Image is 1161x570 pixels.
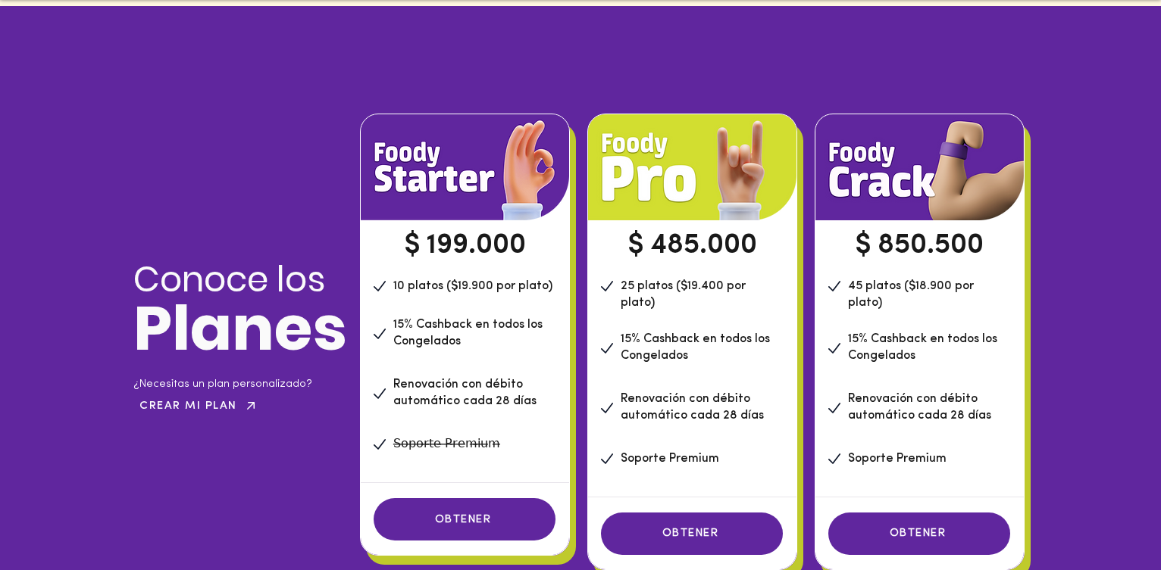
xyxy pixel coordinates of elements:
[1073,482,1146,555] iframe: Messagebird Livechat Widget
[393,378,537,407] span: Renovación con débito automático cada 28 días
[621,453,719,465] span: Soporte Premium
[848,393,991,422] span: Renovación con débito automático cada 28 días
[393,438,500,450] span: S̶o̶p̶o̶r̶t̶e̶ ̶P̶r̶e̶m̶i̶u̶m̶
[621,393,764,422] span: Renovación con débito automático cada 28 días
[588,114,796,220] img: foody-member-starter-plan.png
[621,280,746,309] span: 25 platos ($19.400 por plato)
[393,280,552,292] span: 10 platos ($19.900 por plato)
[828,512,1010,555] a: OBTENER
[848,280,974,309] span: 45 platos ($18.900 por plato)
[435,514,492,525] span: OBTENER
[133,397,264,415] a: CREAR MI PLAN
[139,400,237,412] span: CREAR MI PLAN
[133,255,325,304] span: Conoce los
[848,453,947,465] span: Soporte Premium
[374,498,555,540] a: OBTENER
[621,333,770,362] span: 15% Cashback en todos los Congelados
[662,528,719,539] span: OBTENER
[890,528,947,539] span: OBTENER
[133,378,312,390] span: ¿Necesitas un plan personalizado?
[361,114,569,220] img: foody-member-starter-plan.png
[627,232,757,260] span: $ 485.000
[404,232,526,260] span: $ 199.000
[601,512,783,555] a: OBTENER
[855,232,984,260] span: $ 850.500
[848,333,997,362] span: 15% Cashback en todos los Congelados
[815,114,1024,220] img: foody-member-starter-plan.png
[133,285,347,372] span: Planes
[393,319,543,347] span: 15% Cashback en todos los Congelados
